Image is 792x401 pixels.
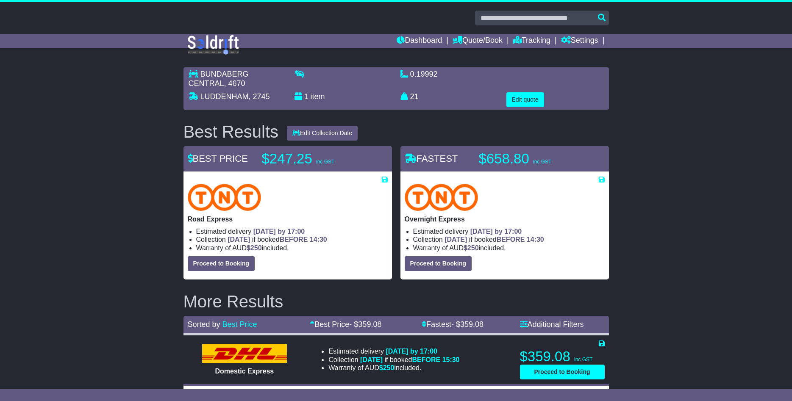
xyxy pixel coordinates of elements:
[513,34,550,48] a: Tracking
[506,92,544,107] button: Edit quote
[196,235,388,243] li: Collection
[464,244,479,252] span: $
[410,70,438,78] span: 0.19992
[386,348,437,355] span: [DATE] by 17:00
[196,244,388,252] li: Warranty of AUD included.
[222,320,257,329] a: Best Price
[196,227,388,235] li: Estimated delivery
[188,153,248,164] span: BEST PRICE
[405,256,472,271] button: Proceed to Booking
[228,236,250,243] span: [DATE]
[328,364,459,372] li: Warranty of AUD included.
[561,34,598,48] a: Settings
[520,320,584,329] a: Additional Filters
[310,320,381,329] a: Best Price- $359.08
[410,92,419,101] span: 21
[280,236,308,243] span: BEFORE
[328,356,459,364] li: Collection
[200,92,249,101] span: LUDDENHAM
[422,320,484,329] a: Fastest- $359.08
[445,236,544,243] span: if booked
[445,236,467,243] span: [DATE]
[249,92,270,101] span: , 2745
[413,244,605,252] li: Warranty of AUD included.
[405,184,478,211] img: TNT Domestic: Overnight Express
[179,122,283,141] div: Best Results
[574,357,592,362] span: inc GST
[253,228,305,235] span: [DATE] by 17:00
[215,368,274,375] span: Domestic Express
[379,364,395,371] span: $
[405,215,605,223] p: Overnight Express
[453,34,503,48] a: Quote/Book
[224,79,245,88] span: , 4670
[520,348,605,365] p: $359.08
[413,227,605,235] li: Estimated delivery
[202,344,287,363] img: DHL: Domestic Express
[533,159,551,165] span: inc GST
[412,356,440,363] span: BEFORE
[188,320,220,329] span: Sorted by
[183,292,609,311] h2: More Results
[467,244,479,252] span: 250
[520,365,605,379] button: Proceed to Booking
[287,126,358,141] button: Edit Collection Date
[470,228,522,235] span: [DATE] by 17:00
[460,320,484,329] span: 359.08
[188,184,261,211] img: TNT Domestic: Road Express
[497,236,525,243] span: BEFORE
[304,92,308,101] span: 1
[360,356,459,363] span: if booked
[360,356,383,363] span: [DATE]
[247,244,262,252] span: $
[405,153,458,164] span: FASTEST
[349,320,381,329] span: - $
[262,150,368,167] p: $247.25
[250,244,262,252] span: 250
[358,320,381,329] span: 359.08
[383,364,395,371] span: 250
[316,159,334,165] span: inc GST
[397,34,442,48] a: Dashboard
[188,215,388,223] p: Road Express
[527,236,544,243] span: 14:30
[228,236,327,243] span: if booked
[442,356,460,363] span: 15:30
[451,320,484,329] span: - $
[413,235,605,243] li: Collection
[310,236,327,243] span: 14:30
[328,347,459,355] li: Estimated delivery
[188,256,255,271] button: Proceed to Booking
[189,70,249,88] span: BUNDABERG CENTRAL
[479,150,585,167] p: $658.80
[311,92,325,101] span: item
